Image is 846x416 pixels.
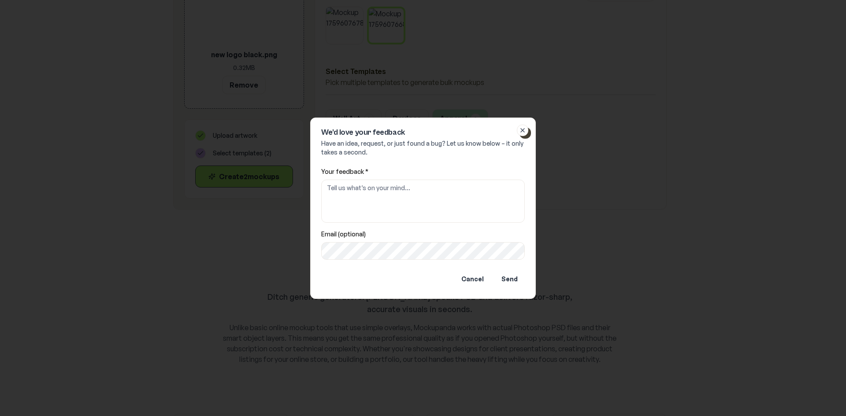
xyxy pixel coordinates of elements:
p: Have an idea, request, or just found a bug? Let us know below – it only takes a second. [321,139,525,157]
button: Cancel [454,270,491,288]
h2: We’d love your feedback [321,129,525,136]
span: Email (optional) [321,230,525,239]
span: Your feedback * [321,167,525,176]
input: Email (optional) [321,242,525,260]
button: Send [494,270,525,288]
textarea: Your feedback * [321,180,525,223]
